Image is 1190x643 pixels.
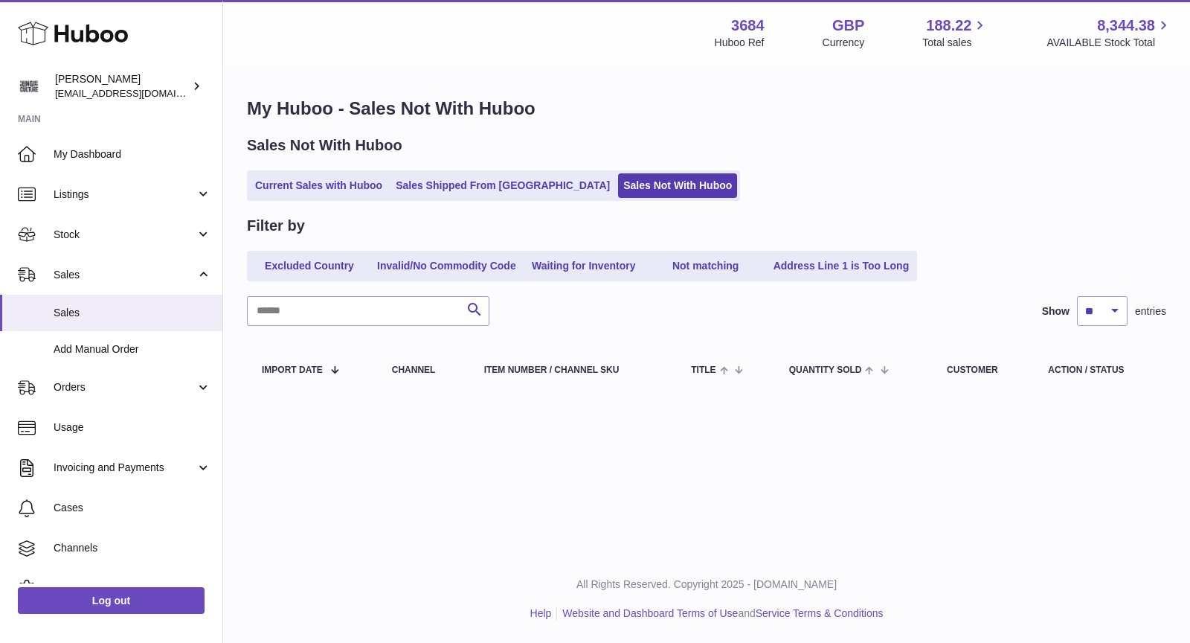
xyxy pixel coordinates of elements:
span: Sales [54,306,211,320]
p: All Rights Reserved. Copyright 2025 - [DOMAIN_NAME] [235,578,1178,592]
span: Title [691,365,715,375]
span: Settings [54,581,211,595]
a: Address Line 1 is Too Long [768,254,915,278]
span: Sales [54,268,196,282]
li: and [557,607,883,621]
span: Total sales [922,36,988,50]
span: [EMAIL_ADDRESS][DOMAIN_NAME] [55,87,219,99]
span: Usage [54,420,211,435]
a: Help [530,607,552,619]
a: Invalid/No Commodity Code [372,254,521,278]
a: Sales Shipped From [GEOGRAPHIC_DATA] [390,173,615,198]
div: Currency [823,36,865,50]
span: Add Manual Order [54,342,211,356]
h1: My Huboo - Sales Not With Huboo [247,97,1166,121]
span: Import date [262,365,323,375]
a: 8,344.38 AVAILABLE Stock Total [1046,16,1172,50]
span: 8,344.38 [1097,16,1155,36]
span: My Dashboard [54,147,211,161]
h2: Sales Not With Huboo [247,135,402,156]
span: Listings [54,188,196,202]
a: Current Sales with Huboo [250,173,387,198]
h2: Filter by [247,216,305,236]
div: Customer [947,365,1018,375]
a: 188.22 Total sales [922,16,988,50]
span: Quantity Sold [789,365,862,375]
span: 188.22 [926,16,971,36]
div: Action / Status [1048,365,1151,375]
div: [PERSON_NAME] [55,72,189,100]
div: Channel [392,365,454,375]
a: Service Terms & Conditions [756,607,884,619]
a: Sales Not With Huboo [618,173,737,198]
a: Excluded Country [250,254,369,278]
span: Cases [54,501,211,515]
a: Waiting for Inventory [524,254,643,278]
div: Item Number / Channel SKU [484,365,662,375]
span: Invoicing and Payments [54,461,196,475]
a: Log out [18,587,205,614]
span: Channels [54,541,211,555]
strong: GBP [832,16,864,36]
a: Website and Dashboard Terms of Use [562,607,738,619]
a: Not matching [646,254,765,278]
span: Stock [54,228,196,242]
div: Huboo Ref [715,36,765,50]
span: AVAILABLE Stock Total [1046,36,1172,50]
span: entries [1135,304,1166,319]
span: Orders [54,380,196,394]
label: Show [1042,304,1070,319]
img: theinternationalventure@gmail.com [18,75,40,97]
strong: 3684 [731,16,765,36]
